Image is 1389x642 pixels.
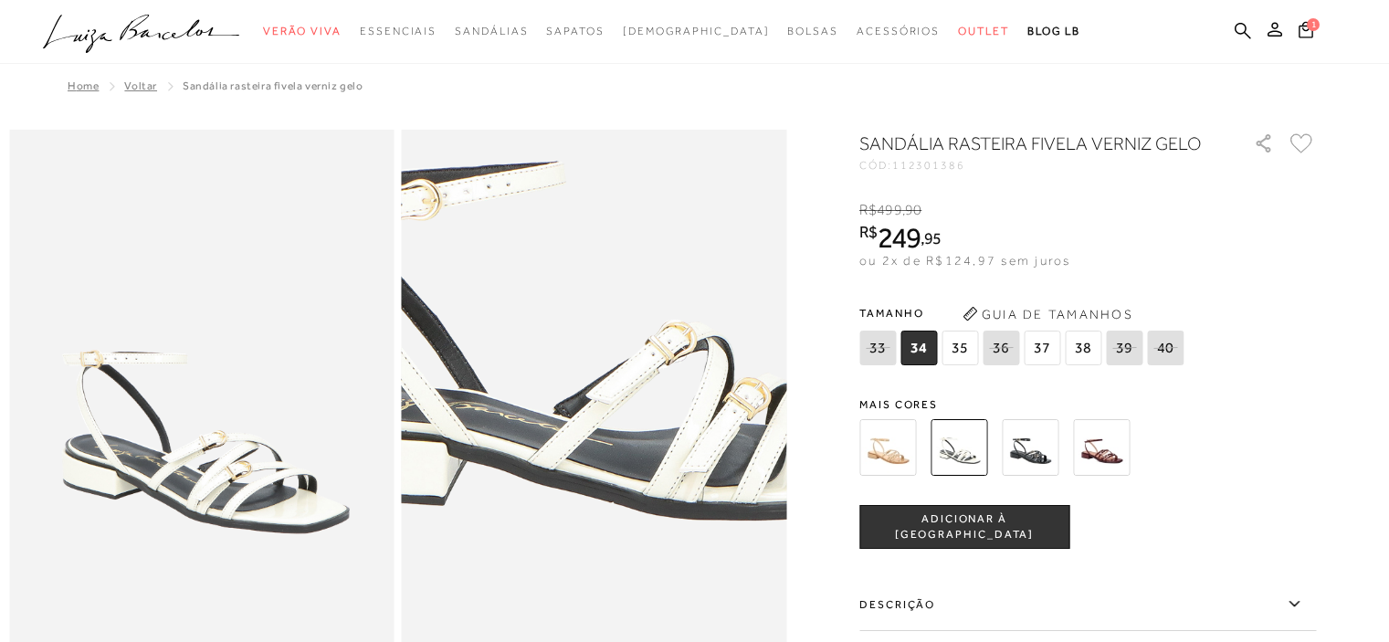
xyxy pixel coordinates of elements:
i: R$ [859,224,878,240]
span: Outlet [958,25,1009,37]
button: Guia de Tamanhos [956,300,1139,329]
span: 249 [878,221,921,254]
span: 39 [1106,331,1142,365]
i: , [921,230,942,247]
i: R$ [859,202,877,218]
img: SANDÁLIA RASTEIRA FIVELA VERNIZ GELO [931,419,987,476]
span: Sandálias [455,25,528,37]
span: Sapatos [546,25,604,37]
span: Essenciais [360,25,437,37]
span: 36 [983,331,1019,365]
span: Bolsas [787,25,838,37]
label: Descrição [859,578,1316,631]
span: Tamanho [859,300,1188,327]
span: 33 [859,331,896,365]
span: BLOG LB [1027,25,1080,37]
a: categoryNavScreenReaderText [787,15,838,48]
a: Home [68,79,99,92]
span: Verão Viva [263,25,342,37]
span: Mais cores [859,399,1316,410]
a: categoryNavScreenReaderText [360,15,437,48]
i: , [902,202,922,218]
a: noSubCategoriesText [623,15,770,48]
span: 35 [942,331,978,365]
span: 37 [1024,331,1060,365]
img: Sandália rasteira fivela verniz vinho [1073,419,1130,476]
span: 95 [924,228,942,247]
a: categoryNavScreenReaderText [546,15,604,48]
span: 499 [877,202,901,218]
span: 112301386 [892,159,965,172]
a: categoryNavScreenReaderText [263,15,342,48]
span: [DEMOGRAPHIC_DATA] [623,25,770,37]
span: 1 [1307,18,1320,31]
span: ADICIONAR À [GEOGRAPHIC_DATA] [860,511,1068,543]
h1: SANDÁLIA RASTEIRA FIVELA VERNIZ GELO [859,131,1202,156]
a: BLOG LB [1027,15,1080,48]
img: SANDÁLIA RASTEIRA FIVELA VERNIZ PRETO [1002,419,1058,476]
a: Voltar [124,79,157,92]
a: categoryNavScreenReaderText [455,15,528,48]
img: SANDÁLIA RASTEIRA FIVELA VERNIZ BEGE ARGILA [859,419,916,476]
span: SANDÁLIA RASTEIRA FIVELA VERNIZ GELO [183,79,363,92]
span: 90 [905,202,921,218]
button: ADICIONAR À [GEOGRAPHIC_DATA] [859,505,1069,549]
div: CÓD: [859,160,1225,171]
span: 40 [1147,331,1184,365]
a: categoryNavScreenReaderText [958,15,1009,48]
span: ou 2x de R$124,97 sem juros [859,253,1070,268]
span: Acessórios [857,25,940,37]
a: categoryNavScreenReaderText [857,15,940,48]
button: 1 [1293,20,1319,45]
span: 34 [900,331,937,365]
span: 38 [1065,331,1101,365]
